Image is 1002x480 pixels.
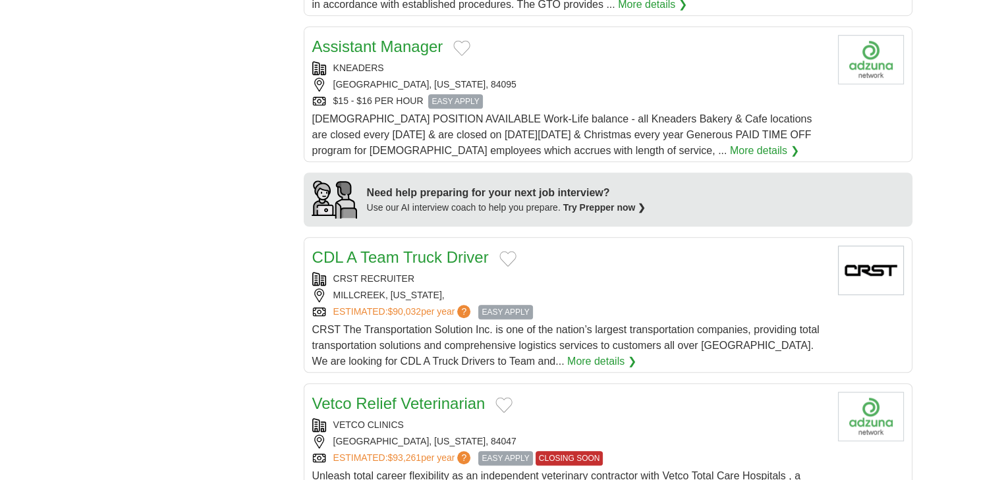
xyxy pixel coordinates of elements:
div: CRST RECRUITER [312,272,827,286]
img: Kneaders Bakery & Cafe logo [838,35,904,84]
button: Add to favorite jobs [495,397,513,413]
span: ? [457,305,470,318]
div: MILLCREEK, [US_STATE], [312,288,827,302]
a: ESTIMATED:$93,261per year? [333,451,474,466]
div: Need help preparing for your next job interview? [367,185,646,201]
span: CLOSING SOON [536,451,603,466]
span: ? [457,451,470,464]
img: Company logo [838,392,904,441]
div: [GEOGRAPHIC_DATA], [US_STATE], 84047 [312,435,827,448]
a: ESTIMATED:$90,032per year? [333,305,474,319]
span: $93,261 [387,452,421,463]
button: Add to favorite jobs [499,251,516,267]
button: Add to favorite jobs [453,40,470,56]
a: Assistant Manager [312,38,443,55]
a: Try Prepper now ❯ [563,202,646,213]
div: VETCO CLINICS [312,418,827,432]
a: KNEADERS [333,63,384,73]
span: $90,032 [387,306,421,317]
a: CDL A Team Truck Driver [312,248,489,266]
a: More details ❯ [567,354,636,369]
span: EASY APPLY [478,451,532,466]
a: Vetco Relief Veterinarian [312,394,486,412]
div: [GEOGRAPHIC_DATA], [US_STATE], 84095 [312,78,827,92]
span: [DEMOGRAPHIC_DATA] POSITION AVAILABLE Work-Life balance - all Kneaders Bakery & Cafe locations ar... [312,113,812,156]
div: $15 - $16 PER HOUR [312,94,827,109]
span: EASY APPLY [478,305,532,319]
span: CRST The Transportation Solution Inc. is one of the nation’s largest transportation companies, pr... [312,324,820,367]
img: Company logo [838,246,904,295]
span: EASY APPLY [428,94,482,109]
div: Use our AI interview coach to help you prepare. [367,201,646,215]
a: More details ❯ [730,143,799,159]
